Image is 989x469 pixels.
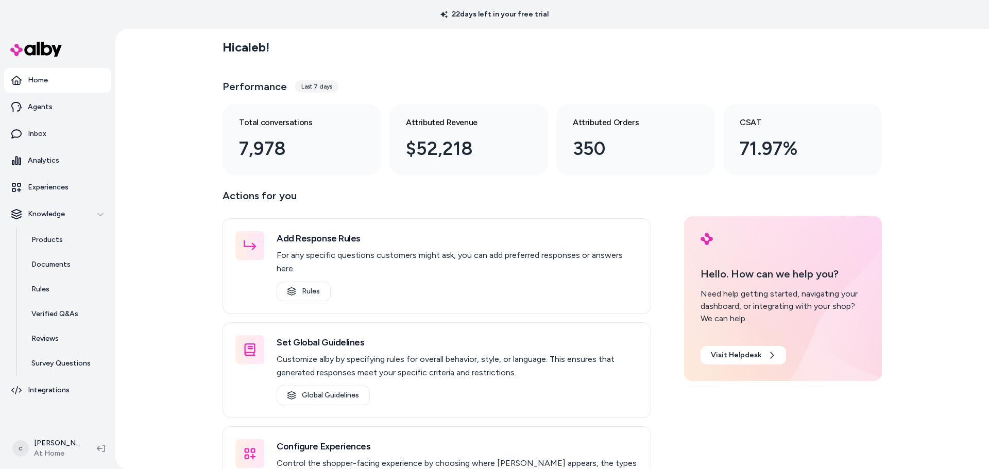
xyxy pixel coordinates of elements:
[21,351,111,376] a: Survey Questions
[28,155,59,166] p: Analytics
[223,79,287,94] h3: Performance
[434,9,555,20] p: 22 days left in your free trial
[4,202,111,227] button: Knowledge
[4,68,111,93] a: Home
[4,175,111,200] a: Experiences
[406,135,515,163] div: $52,218
[556,104,715,175] a: Attributed Orders 350
[34,438,80,448] p: [PERSON_NAME]
[295,80,338,93] div: Last 7 days
[389,104,548,175] a: Attributed Revenue $52,218
[223,40,269,55] h2: Hi caleb !
[701,233,713,245] img: alby Logo
[31,334,59,344] p: Reviews
[28,102,53,112] p: Agents
[406,116,515,129] h3: Attributed Revenue
[4,95,111,119] a: Agents
[277,439,638,454] h3: Configure Experiences
[21,252,111,277] a: Documents
[28,129,46,139] p: Inbox
[31,358,91,369] p: Survey Questions
[4,148,111,173] a: Analytics
[277,386,370,405] a: Global Guidelines
[740,135,849,163] div: 71.97%
[28,209,65,219] p: Knowledge
[740,116,849,129] h3: CSAT
[28,75,48,85] p: Home
[34,448,80,459] span: At Home
[239,116,348,129] h3: Total conversations
[223,187,651,212] p: Actions for you
[277,282,331,301] a: Rules
[4,378,111,403] a: Integrations
[573,116,682,129] h3: Attributed Orders
[277,335,638,350] h3: Set Global Guidelines
[6,432,89,465] button: c[PERSON_NAME]At Home
[31,259,71,270] p: Documents
[31,235,63,245] p: Products
[28,385,70,395] p: Integrations
[12,440,29,457] span: c
[21,277,111,302] a: Rules
[277,353,638,379] p: Customize alby by specifying rules for overall behavior, style, or language. This ensures that ge...
[723,104,882,175] a: CSAT 71.97%
[701,288,865,325] div: Need help getting started, navigating your dashboard, or integrating with your shop? We can help.
[31,309,78,319] p: Verified Q&As
[701,346,786,364] a: Visit Helpdesk
[573,135,682,163] div: 350
[239,135,348,163] div: 7,978
[277,231,638,246] h3: Add Response Rules
[28,182,69,193] p: Experiences
[10,42,62,57] img: alby Logo
[223,104,381,175] a: Total conversations 7,978
[4,121,111,146] a: Inbox
[21,228,111,252] a: Products
[277,249,638,275] p: For any specific questions customers might ask, you can add preferred responses or answers here.
[21,302,111,326] a: Verified Q&As
[31,284,49,294] p: Rules
[701,266,865,282] p: Hello. How can we help you?
[21,326,111,351] a: Reviews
